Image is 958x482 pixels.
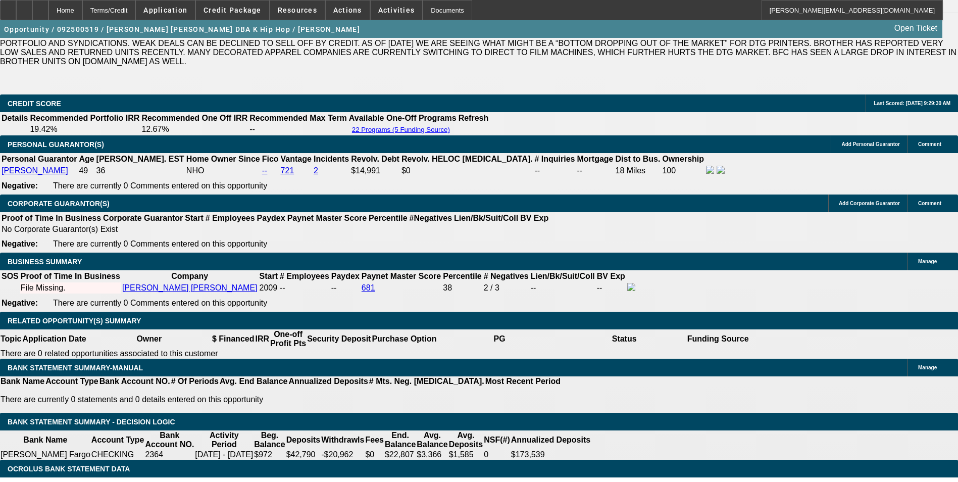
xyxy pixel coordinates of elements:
[91,430,145,450] th: Account Type
[96,155,184,163] b: [PERSON_NAME]. EST
[314,166,318,175] a: 2
[79,155,94,163] b: Age
[326,1,370,20] button: Actions
[321,450,365,460] td: -$20,962
[416,450,448,460] td: $3,366
[484,283,529,293] div: 2 / 3
[262,155,279,163] b: Fico
[53,239,267,248] span: There are currently 0 Comments entered on this opportunity
[270,1,325,20] button: Resources
[91,450,145,460] td: CHECKING
[918,259,937,264] span: Manage
[257,214,285,222] b: Paydex
[378,6,415,14] span: Activities
[8,364,143,372] span: BANK STATEMENT SUMMARY-MANUAL
[255,329,270,349] th: IRR
[1,395,561,404] p: There are currently 0 statements and 0 details entered on this opportunity
[4,25,360,33] span: Opportunity / 092500519 / [PERSON_NAME] [PERSON_NAME] DBA K Hip Hop / [PERSON_NAME]
[259,282,278,294] td: 2009
[262,166,268,175] a: --
[365,450,384,460] td: $0
[2,181,38,190] b: Negative:
[369,214,407,222] b: Percentile
[321,430,365,450] th: Withdrawls
[8,317,141,325] span: RELATED OPPORTUNITY(S) SUMMARY
[53,181,267,190] span: There are currently 0 Comments entered on this opportunity
[841,141,900,147] span: Add Personal Guarantor
[20,271,121,281] th: Proof of Time In Business
[350,165,400,176] td: $14,991
[627,283,635,291] img: facebook-icon.png
[22,329,86,349] th: Application Date
[1,213,102,223] th: Proof of Time In Business
[206,214,255,222] b: # Employees
[8,418,175,426] span: Bank Statement Summary - Decision Logic
[2,299,38,307] b: Negative:
[416,430,448,450] th: Avg. Balance
[8,465,130,473] span: OCROLUS BANK STATEMENT DATA
[454,214,518,222] b: Lien/Bk/Suit/Coll
[401,155,533,163] b: Revolv. HELOC [MEDICAL_DATA].
[485,376,561,387] th: Most Recent Period
[351,155,399,163] b: Revolv. Debt
[53,299,267,307] span: There are currently 0 Comments entered on this opportunity
[141,113,248,123] th: Recommended One Off IRR
[307,329,371,349] th: Security Deposit
[171,376,219,387] th: # Of Periods
[371,1,423,20] button: Activities
[254,430,285,450] th: Beg. Balance
[141,124,248,134] td: 12.67%
[448,430,484,450] th: Avg. Deposits
[144,450,194,460] td: 2364
[437,329,562,349] th: PG
[348,113,457,123] th: Available One-Off Programs
[144,430,194,450] th: Bank Account NO.
[286,430,321,450] th: Deposits
[270,329,307,349] th: One-off Profit Pts
[443,272,481,280] b: Percentile
[185,214,203,222] b: Start
[171,272,208,280] b: Company
[577,165,614,176] td: --
[331,272,360,280] b: Paydex
[45,376,99,387] th: Account Type
[458,113,489,123] th: Refresh
[96,165,185,176] td: 36
[29,124,140,134] td: 19.42%
[314,155,349,163] b: Incidents
[2,166,68,175] a: [PERSON_NAME]
[78,165,94,176] td: 49
[288,376,368,387] th: Annualized Deposits
[839,201,900,206] span: Add Corporate Guarantor
[534,165,575,176] td: --
[260,272,278,280] b: Start
[254,450,285,460] td: $972
[99,376,171,387] th: Bank Account NO.
[369,376,485,387] th: # Mts. Neg. [MEDICAL_DATA].
[918,365,937,370] span: Manage
[1,271,19,281] th: SOS
[287,214,367,222] b: Paynet Master Score
[401,165,533,176] td: $0
[443,283,481,293] div: 38
[8,258,82,266] span: BUSINESS SUMMARY
[484,272,529,280] b: # Negatives
[662,155,704,163] b: Ownership
[662,165,704,176] td: 100
[562,329,687,349] th: Status
[286,450,321,460] td: $42,790
[890,20,941,37] a: Open Ticket
[186,165,261,176] td: NHO
[2,155,77,163] b: Personal Guarantor
[8,140,104,149] span: PERSONAL GUARANTOR(S)
[212,329,255,349] th: $ Financed
[349,125,453,134] button: 22 Programs (5 Funding Source)
[8,100,61,108] span: CREDIT SCORE
[87,329,212,349] th: Owner
[2,239,38,248] b: Negative:
[511,450,590,459] div: $173,539
[204,6,262,14] span: Credit Package
[194,450,254,460] td: [DATE] - [DATE]
[249,124,347,134] td: --
[531,272,595,280] b: Lien/Bk/Suit/Coll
